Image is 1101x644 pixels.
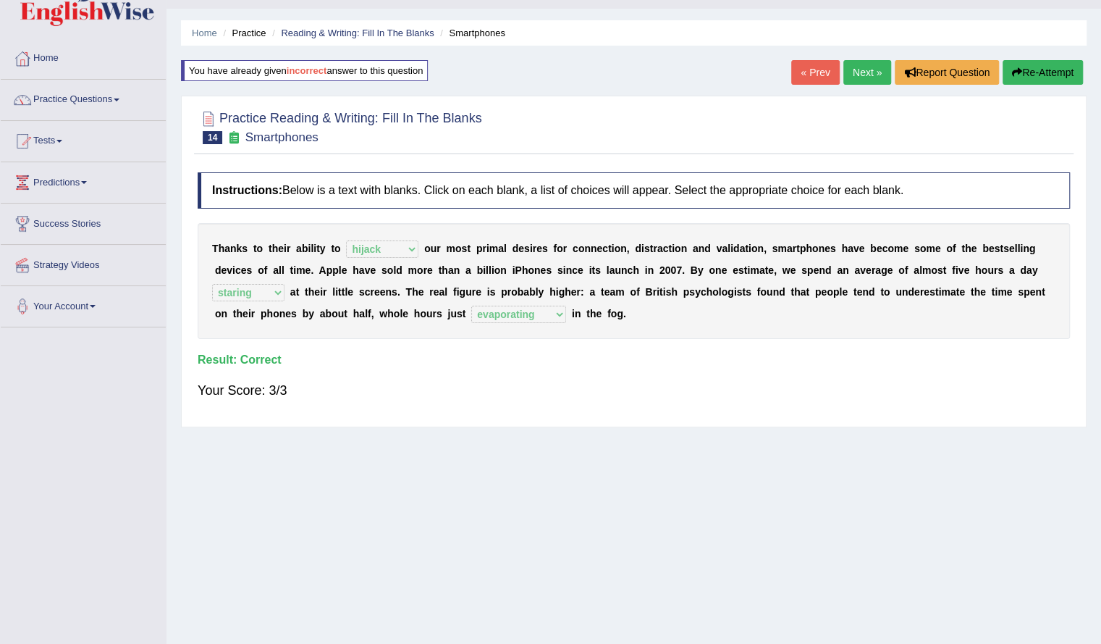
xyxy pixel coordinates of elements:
[620,243,627,254] b: n
[483,264,486,276] b: i
[819,264,825,276] b: n
[219,26,266,40] li: Practice
[1003,243,1009,254] b: s
[898,264,905,276] b: o
[219,243,225,254] b: h
[796,243,800,254] b: t
[319,264,326,276] b: A
[553,243,557,254] b: f
[801,264,807,276] b: s
[533,243,536,254] b: r
[566,264,573,276] b: n
[952,264,956,276] b: f
[627,264,633,276] b: c
[273,264,279,276] b: a
[465,264,471,276] b: a
[866,264,872,276] b: e
[332,264,339,276] b: p
[305,264,311,276] b: e
[331,243,334,254] b: t
[848,243,853,254] b: a
[774,264,777,276] b: ,
[943,264,947,276] b: t
[392,286,397,298] b: s
[439,264,442,276] b: t
[557,264,563,276] b: s
[1,80,166,116] a: Practice Questions
[192,28,217,38] a: Home
[477,264,484,276] b: b
[313,243,316,254] b: i
[953,243,956,254] b: f
[418,286,424,298] b: e
[320,286,323,298] b: i
[482,243,486,254] b: r
[215,264,222,276] b: d
[236,243,242,254] b: k
[670,264,676,276] b: 0
[381,264,387,276] b: s
[546,264,552,276] b: s
[397,286,400,298] b: .
[311,264,313,276] b: .
[334,243,341,254] b: o
[338,286,342,298] b: t
[314,286,320,298] b: e
[512,243,519,254] b: d
[747,264,750,276] b: i
[633,264,639,276] b: h
[536,243,542,254] b: e
[198,108,482,144] h2: Practice Reading & Writing: Fill In The Blanks
[455,243,462,254] b: o
[417,264,423,276] b: o
[818,243,824,254] b: n
[635,243,641,254] b: d
[790,264,796,276] b: e
[242,243,248,254] b: s
[739,243,745,254] b: a
[489,243,498,254] b: m
[203,131,222,144] span: 14
[500,264,507,276] b: n
[572,264,578,276] b: c
[429,286,433,298] b: r
[530,243,533,254] b: i
[476,243,483,254] b: p
[676,264,682,276] b: 7
[436,26,505,40] li: Smartphones
[877,243,882,254] b: e
[715,264,722,276] b: n
[235,264,241,276] b: c
[764,264,768,276] b: t
[241,264,247,276] b: e
[653,243,657,254] b: r
[335,286,338,298] b: i
[573,243,578,254] b: c
[489,264,492,276] b: l
[615,264,621,276] b: u
[380,286,386,298] b: e
[370,286,374,298] b: r
[591,264,595,276] b: t
[347,286,353,298] b: e
[504,243,507,254] b: l
[486,243,489,254] b: i
[744,264,748,276] b: t
[645,264,648,276] b: i
[512,264,515,276] b: i
[693,243,699,254] b: a
[903,243,908,254] b: e
[578,243,585,254] b: o
[1029,243,1036,254] b: g
[920,243,927,254] b: o
[608,243,612,254] b: t
[387,264,394,276] b: o
[305,286,308,298] b: t
[627,243,630,254] b: ,
[965,243,971,254] b: h
[431,243,437,254] b: u
[423,264,427,276] b: r
[296,243,302,254] b: a
[442,264,448,276] b: h
[359,264,365,276] b: a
